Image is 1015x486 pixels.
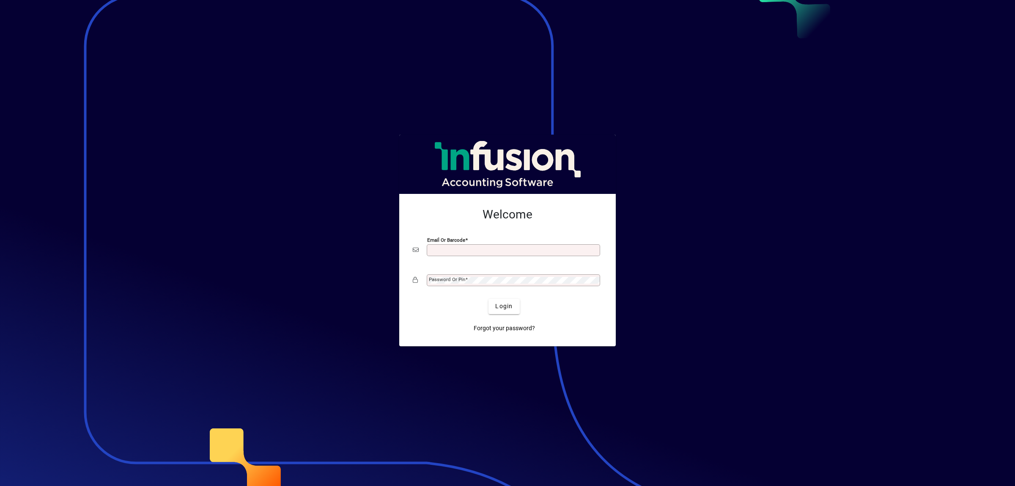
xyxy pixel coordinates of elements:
a: Forgot your password? [470,321,538,336]
span: Forgot your password? [474,324,535,333]
button: Login [488,299,519,314]
mat-label: Password or Pin [429,276,465,282]
h2: Welcome [413,207,602,222]
span: Login [495,302,513,311]
mat-label: Email or Barcode [427,237,465,243]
